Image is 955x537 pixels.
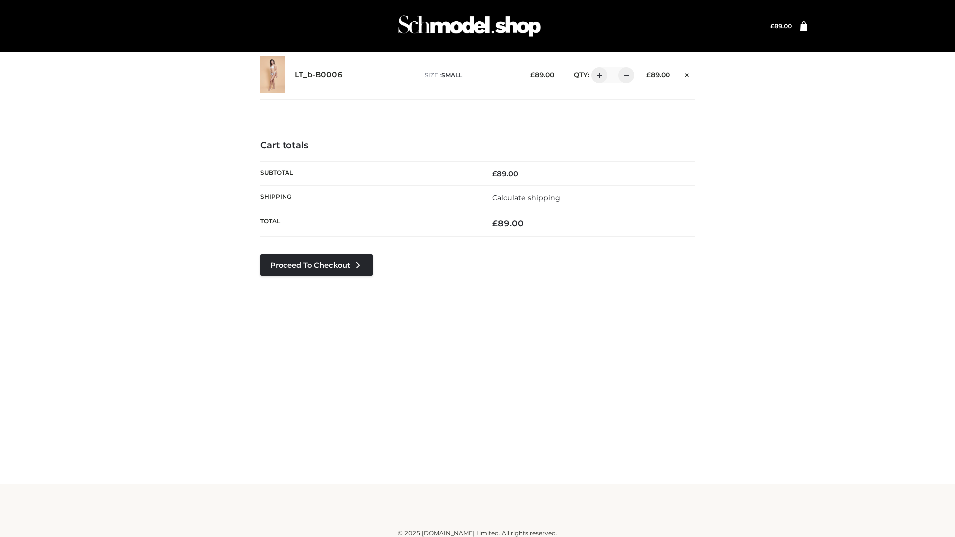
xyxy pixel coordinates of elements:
a: Calculate shipping [492,193,560,202]
bdi: 89.00 [530,71,554,79]
span: £ [530,71,535,79]
span: £ [646,71,651,79]
p: size : [425,71,515,80]
a: Remove this item [680,67,695,80]
bdi: 89.00 [492,218,524,228]
th: Total [260,210,477,237]
span: £ [492,218,498,228]
div: QTY: [564,67,631,83]
bdi: 89.00 [770,22,792,30]
span: £ [492,169,497,178]
a: £89.00 [770,22,792,30]
bdi: 89.00 [646,71,670,79]
a: Proceed to Checkout [260,254,373,276]
img: Schmodel Admin 964 [395,6,544,46]
th: Shipping [260,185,477,210]
h4: Cart totals [260,140,695,151]
span: £ [770,22,774,30]
th: Subtotal [260,161,477,185]
bdi: 89.00 [492,169,518,178]
a: LT_b-B0006 [295,70,343,80]
span: SMALL [441,71,462,79]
